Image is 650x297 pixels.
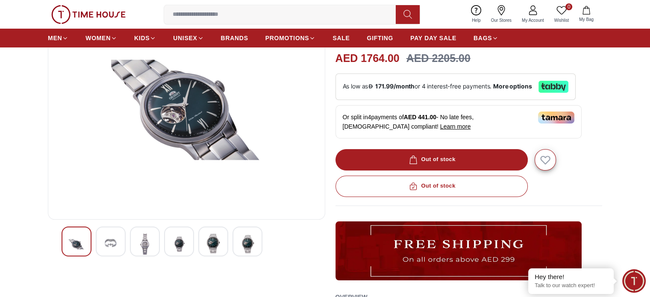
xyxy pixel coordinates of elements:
div: Hey there! [535,273,607,281]
h2: AED 1764.00 [335,50,400,67]
span: PAY DAY SALE [410,34,456,42]
img: Tamara [538,112,574,124]
span: My Bag [576,16,597,23]
span: WOMEN [85,34,111,42]
a: WOMEN [85,30,117,46]
span: PROMOTIONS [265,34,309,42]
span: BRANDS [221,34,248,42]
h3: AED 2205.00 [406,50,471,67]
span: AED 441.00 [404,114,436,121]
img: ORIENT Men's Analog Green Dial Watch - OW-RAAG0026 [69,234,84,255]
a: UNISEX [173,30,203,46]
img: ... [51,5,126,24]
p: Talk to our watch expert! [535,282,607,289]
span: Wishlist [551,17,572,24]
span: Learn more [440,123,471,130]
span: 0 [565,3,572,10]
span: Help [468,17,484,24]
span: Our Stores [488,17,515,24]
a: Our Stores [486,3,517,25]
a: BRANDS [221,30,248,46]
div: Chat Widget [622,269,646,293]
a: SALE [332,30,350,46]
a: Help [467,3,486,25]
span: BAGS [474,34,492,42]
a: PROMOTIONS [265,30,316,46]
span: UNISEX [173,34,197,42]
a: KIDS [134,30,156,46]
img: ORIENT Men's Analog Green Dial Watch - OW-RAAG0026 [137,234,153,255]
button: My Bag [574,4,599,24]
span: SALE [332,34,350,42]
img: ORIENT Men's Analog Green Dial Watch - OW-RAAG0026 [103,234,118,255]
a: PAY DAY SALE [410,30,456,46]
a: GIFTING [367,30,393,46]
span: GIFTING [367,34,393,42]
img: ORIENT Men's Analog Green Dial Watch - OW-RAAG0026 [240,234,255,255]
div: Or split in 4 payments of - No late fees, [DEMOGRAPHIC_DATA] compliant! [335,105,582,138]
a: BAGS [474,30,498,46]
img: ORIENT Men's Analog Green Dial Watch - OW-RAAG0026 [55,7,318,212]
span: MEN [48,34,62,42]
a: MEN [48,30,68,46]
img: ORIENT Men's Analog Green Dial Watch - OW-RAAG0026 [206,234,221,253]
a: 0Wishlist [549,3,574,25]
img: ... [335,221,582,280]
span: My Account [518,17,547,24]
span: KIDS [134,34,150,42]
img: ORIENT Men's Analog Green Dial Watch - OW-RAAG0026 [171,234,187,255]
